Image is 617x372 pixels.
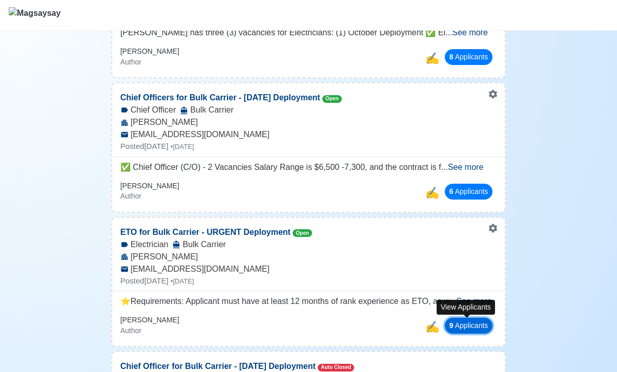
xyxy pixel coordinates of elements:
[112,141,505,152] div: Posted [DATE]
[445,318,493,334] button: 9 Applicants
[112,128,505,141] div: [EMAIL_ADDRESS][DOMAIN_NAME]
[449,53,454,61] span: 8
[423,47,441,69] button: copy
[120,297,449,305] span: ⭐️Requirements: Applicant must have at least 12 months of rank experience as ETO, as w
[445,184,493,200] button: 6 Applicants
[425,186,439,199] span: copy
[8,1,61,30] button: Magsaysay
[112,218,320,238] p: ETO for Bulk Carrier - URGENT Deployment
[449,187,454,195] span: 6
[9,7,60,26] img: Magsaysay
[423,316,441,338] button: copy
[452,28,487,37] span: See more
[112,116,505,128] div: [PERSON_NAME]
[120,182,179,190] h6: [PERSON_NAME]
[120,326,141,335] small: Author
[120,47,179,56] h6: [PERSON_NAME]
[112,263,505,275] div: [EMAIL_ADDRESS][DOMAIN_NAME]
[171,143,194,150] small: • [DATE]
[445,28,488,37] span: ...
[437,300,495,315] div: View Applicants
[120,163,441,171] span: ✅ Chief Officer (C/O) - 2 Vacancies Salary Range is $6,500 -7,300, and the contract is f
[441,163,484,171] span: ...
[180,104,233,116] div: Bulk Carrier
[120,192,141,200] small: Author
[318,364,354,371] span: Auto Closed
[293,229,312,237] span: Open
[425,52,439,64] span: copy
[131,238,169,251] span: Electrician
[112,275,505,287] div: Posted [DATE]
[425,320,439,333] span: copy
[171,277,194,285] small: • [DATE]
[449,321,454,330] span: 9
[120,28,445,37] span: [PERSON_NAME] has three (3) vacancies for Electricians: (1) October Deployment ✅ El
[120,58,141,66] small: Author
[131,104,176,116] span: Chief Officer
[322,95,342,103] span: Open
[448,163,483,171] span: See more
[172,238,225,251] div: Bulk Carrier
[423,182,441,204] button: copy
[112,83,350,104] p: Chief Officers for Bulk Carrier - [DATE] Deployment
[120,316,179,324] h6: [PERSON_NAME]
[445,49,493,65] button: 8 Applicants
[112,251,505,263] div: [PERSON_NAME]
